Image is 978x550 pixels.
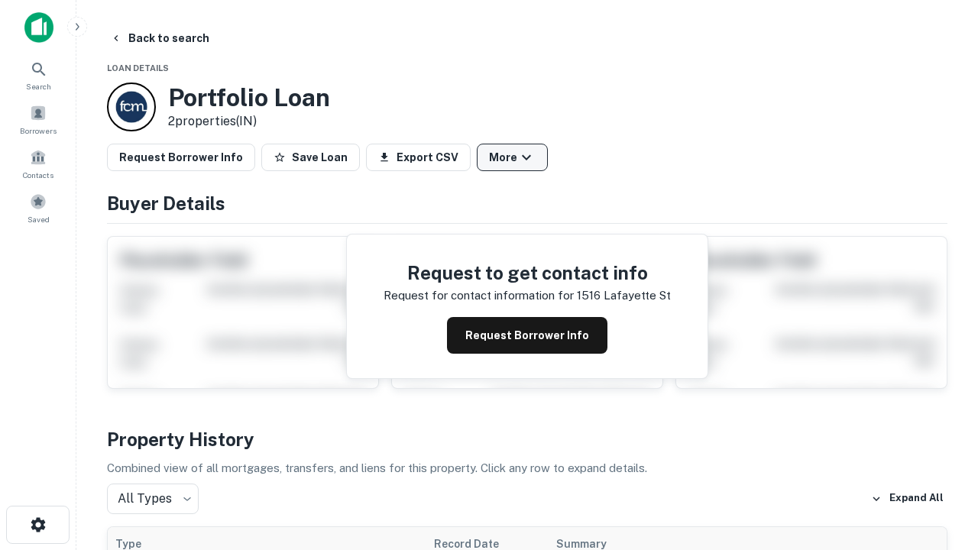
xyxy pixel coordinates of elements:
button: Request Borrower Info [447,317,607,354]
button: Back to search [104,24,215,52]
p: 2 properties (IN) [168,112,330,131]
img: capitalize-icon.png [24,12,53,43]
a: Borrowers [5,99,72,140]
button: Export CSV [366,144,471,171]
p: Request for contact information for [384,286,574,305]
h3: Portfolio Loan [168,83,330,112]
span: Loan Details [107,63,169,73]
button: Request Borrower Info [107,144,255,171]
button: Save Loan [261,144,360,171]
span: Search [26,80,51,92]
a: Search [5,54,72,95]
h4: Request to get contact info [384,259,671,286]
button: Expand All [867,487,947,510]
p: Combined view of all mortgages, transfers, and liens for this property. Click any row to expand d... [107,459,947,477]
h4: Property History [107,425,947,453]
a: Saved [5,187,72,228]
a: Contacts [5,143,72,184]
h4: Buyer Details [107,189,947,217]
span: Saved [28,213,50,225]
iframe: Chat Widget [902,428,978,501]
div: All Types [107,484,199,514]
span: Borrowers [20,125,57,137]
span: Contacts [23,169,53,181]
button: More [477,144,548,171]
p: 1516 lafayette st [577,286,671,305]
